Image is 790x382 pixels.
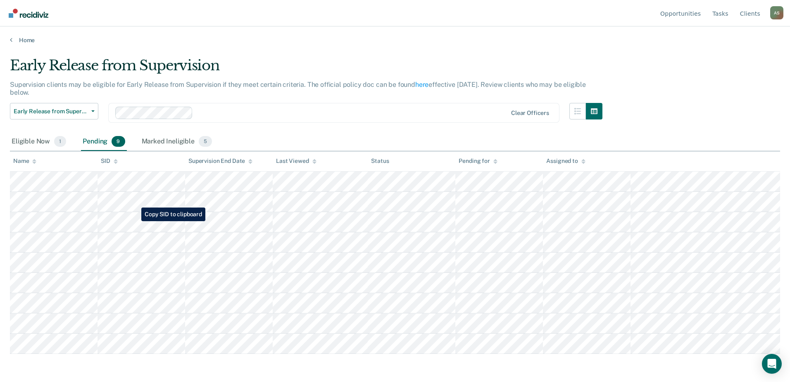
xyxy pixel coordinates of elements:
[10,103,98,119] button: Early Release from Supervision
[140,133,214,151] div: Marked Ineligible5
[13,158,36,165] div: Name
[459,158,497,165] div: Pending for
[770,6,783,19] div: A S
[10,36,780,44] a: Home
[770,6,783,19] button: Profile dropdown button
[762,354,782,374] div: Open Intercom Messenger
[112,136,125,147] span: 9
[188,158,252,165] div: Supervision End Date
[81,133,126,151] div: Pending9
[199,136,212,147] span: 5
[54,136,66,147] span: 1
[276,158,316,165] div: Last Viewed
[415,81,428,88] a: here
[546,158,585,165] div: Assigned to
[10,81,586,96] p: Supervision clients may be eligible for Early Release from Supervision if they meet certain crite...
[14,108,88,115] span: Early Release from Supervision
[101,158,118,165] div: SID
[9,9,48,18] img: Recidiviz
[10,133,68,151] div: Eligible Now1
[371,158,389,165] div: Status
[10,57,602,81] div: Early Release from Supervision
[511,110,549,117] div: Clear officers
